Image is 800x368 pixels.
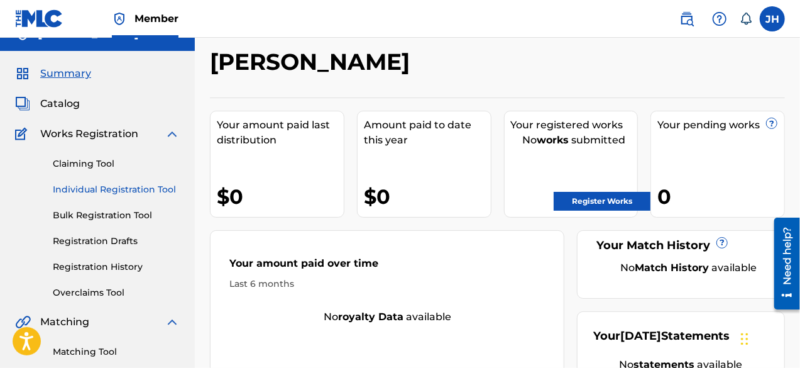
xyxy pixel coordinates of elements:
div: Your amount paid last distribution [217,118,344,148]
span: ? [767,118,777,128]
div: $0 [217,182,344,211]
a: Public Search [674,6,699,31]
div: $0 [364,182,491,211]
a: SummarySummary [15,66,91,81]
span: Matching [40,315,89,330]
h2: [PERSON_NAME] [210,48,416,76]
img: help [712,11,727,26]
div: Notifications [740,13,752,25]
iframe: Chat Widget [737,308,800,368]
img: Summary [15,66,30,81]
span: [DATE] [620,329,661,343]
div: No available [609,260,769,276]
img: Matching [15,315,31,330]
div: Help [707,6,732,31]
img: Catalog [15,96,30,111]
a: Matching Tool [53,345,180,359]
img: Works Registration [15,126,31,142]
span: Works Registration [40,126,138,142]
iframe: Resource Center [765,213,800,315]
div: Amount paid to date this year [364,118,491,148]
a: Individual Registration Tool [53,183,180,196]
a: Register Works [554,192,650,211]
div: Drag [741,320,748,358]
span: Summary [40,66,91,81]
a: Claiming Tool [53,157,180,170]
strong: works [537,134,569,146]
div: Your Statements [593,328,730,345]
div: 0 [657,182,784,211]
span: ? [717,238,727,248]
div: User Menu [760,6,785,31]
div: Your registered works [511,118,638,133]
div: Your pending works [657,118,784,133]
strong: Match History [635,262,710,274]
img: MLC Logo [15,9,63,28]
img: expand [165,315,180,330]
div: Last 6 months [229,277,545,291]
span: Catalog [40,96,80,111]
div: No available [211,309,564,325]
a: Overclaims Tool [53,286,180,299]
div: Your amount paid over time [229,256,545,277]
a: CatalogCatalog [15,96,80,111]
div: Your Match History [593,237,769,254]
img: search [679,11,694,26]
img: expand [165,126,180,142]
a: Registration Drafts [53,235,180,248]
a: Bulk Registration Tool [53,209,180,222]
div: No submitted [511,133,638,148]
img: Top Rightsholder [112,11,127,26]
strong: royalty data [338,311,403,323]
a: Registration History [53,260,180,274]
span: Member [134,11,178,26]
